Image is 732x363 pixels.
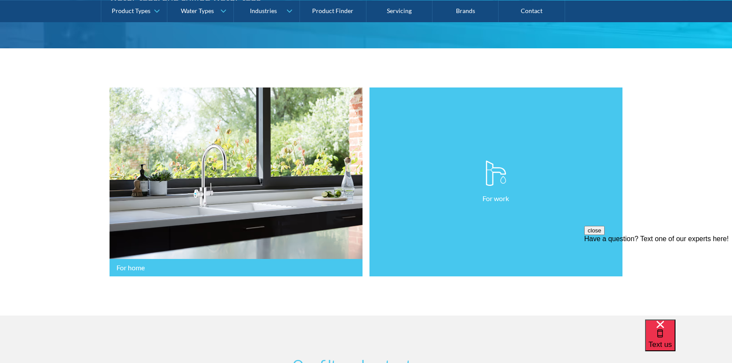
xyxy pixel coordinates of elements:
div: Product Types [112,7,150,14]
iframe: podium webchat widget prompt [584,226,732,330]
div: Water Types [181,7,214,14]
p: For work [482,193,509,204]
iframe: podium webchat widget bubble [645,319,732,363]
a: For work [369,87,622,277]
div: Industries [250,7,277,14]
